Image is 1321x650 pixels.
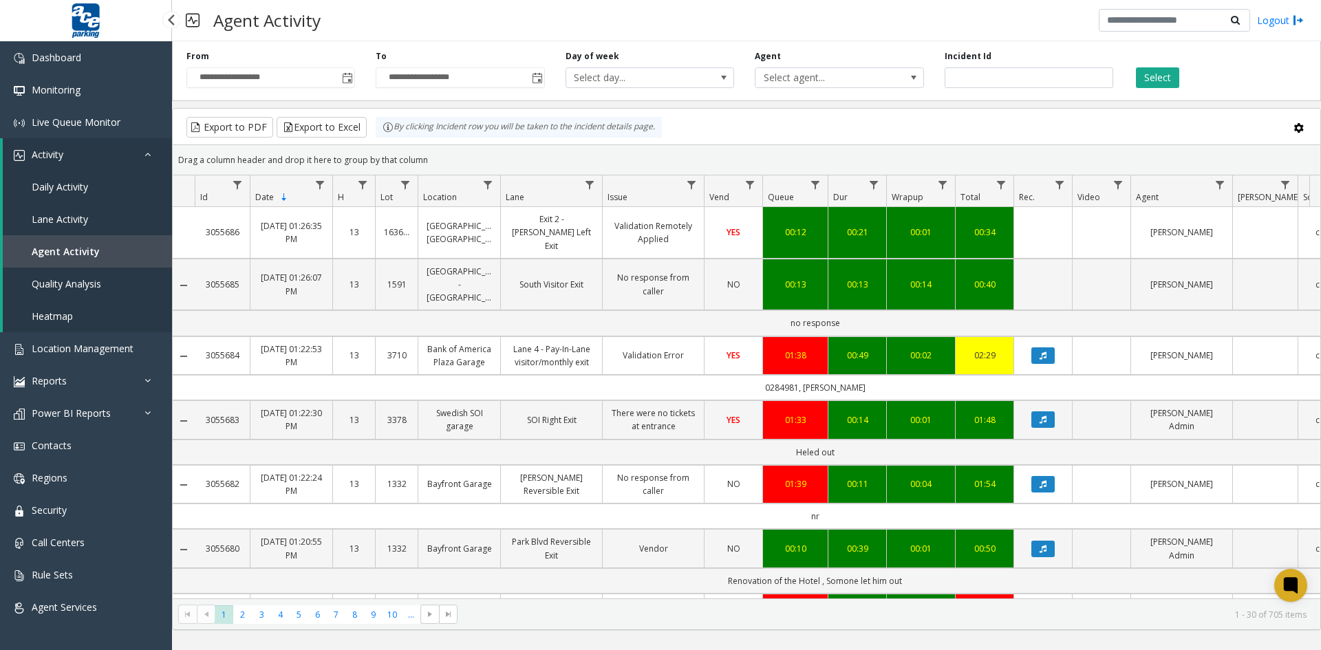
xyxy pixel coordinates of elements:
span: Page 2 [233,605,252,624]
span: Location [423,191,457,203]
span: Vend [709,191,729,203]
span: Page 5 [290,605,308,624]
a: 13 [341,413,367,426]
a: Bayfront Garage [427,542,492,555]
span: Contacts [32,439,72,452]
a: 3055680 [203,542,241,555]
a: 00:12 [771,226,819,239]
a: Lot Filter Menu [396,175,415,194]
a: Vendor [611,542,696,555]
div: 01:54 [964,477,1005,490]
div: Data table [173,175,1320,598]
a: 01:48 [964,413,1005,426]
span: Select agent... [755,68,890,87]
a: Activity [3,138,172,171]
a: Queue Filter Menu [806,175,825,194]
a: [PERSON_NAME] Admin [1139,407,1224,433]
span: YES [727,349,740,361]
a: 00:14 [895,278,947,291]
a: 3055684 [203,349,241,362]
a: 00:34 [964,226,1005,239]
a: Collapse Details [173,280,195,291]
a: Quality Analysis [3,268,172,300]
span: Page 4 [271,605,290,624]
a: 13 [341,278,367,291]
div: 00:11 [837,477,878,490]
span: Sortable [279,192,290,203]
span: NO [727,478,740,490]
a: [PERSON_NAME] Reversible Exit [509,471,594,497]
a: NO [713,477,754,490]
span: Page 11 [402,605,420,624]
a: 3710 [384,349,409,362]
a: [PERSON_NAME] [1139,226,1224,239]
a: [DATE] 01:26:35 PM [259,219,324,246]
a: Validation Error [611,349,696,362]
span: Security [32,503,67,517]
a: Swedish SOI garage [427,407,492,433]
a: 00:49 [837,349,878,362]
a: [DATE] 01:20:55 PM [259,535,324,561]
a: Collapse Details [173,351,195,362]
div: 00:04 [895,477,947,490]
a: There were no tickets at entrance [611,407,696,433]
span: Regions [32,471,67,484]
a: Issue Filter Menu [683,175,701,194]
img: 'icon' [14,150,25,161]
span: Monitoring [32,83,80,96]
img: 'icon' [14,409,25,420]
img: 'icon' [14,506,25,517]
a: 01:33 [771,413,819,426]
a: [DATE] 01:22:30 PM [259,407,324,433]
label: To [376,50,387,63]
a: Video Filter Menu [1109,175,1128,194]
a: [PERSON_NAME] [1139,349,1224,362]
label: Day of week [566,50,619,63]
a: 3378 [384,413,409,426]
span: Toggle popup [529,68,544,87]
a: Park Blvd Reversible Exit [509,535,594,561]
span: [PERSON_NAME] [1238,191,1300,203]
img: 'icon' [14,53,25,64]
button: Export to PDF [186,117,273,138]
a: [DATE] 01:22:24 PM [259,471,324,497]
a: 00:13 [837,278,878,291]
span: Go to the next page [420,605,439,624]
a: Lane Activity [3,203,172,235]
span: Issue [608,191,627,203]
img: logout [1293,13,1304,28]
span: Heatmap [32,310,73,323]
a: 00:14 [837,413,878,426]
a: Logout [1257,13,1304,28]
a: No response from caller [611,471,696,497]
a: Validation Remotely Applied [611,219,696,246]
span: Rule Sets [32,568,73,581]
a: Collapse Details [173,415,195,426]
div: 01:38 [771,349,819,362]
span: YES [727,226,740,238]
a: YES [713,226,754,239]
a: Wrapup Filter Menu [934,175,952,194]
a: [GEOGRAPHIC_DATA] [GEOGRAPHIC_DATA] [427,219,492,246]
img: 'icon' [14,538,25,549]
a: 00:02 [895,349,947,362]
img: 'icon' [14,603,25,614]
span: Daily Activity [32,180,88,193]
a: [PERSON_NAME] Admin [1139,535,1224,561]
a: Heatmap [3,300,172,332]
a: Bank of America Plaza Garage [427,343,492,369]
span: Reports [32,374,67,387]
a: 1332 [384,477,409,490]
div: 02:29 [964,349,1005,362]
span: Page 6 [308,605,327,624]
a: Lane 4 - Pay-In-Lane visitor/monthly exit [509,343,594,369]
div: 00:01 [895,413,947,426]
div: 00:40 [964,278,1005,291]
a: Rec. Filter Menu [1051,175,1069,194]
a: Agent Filter Menu [1211,175,1229,194]
a: 00:01 [895,542,947,555]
